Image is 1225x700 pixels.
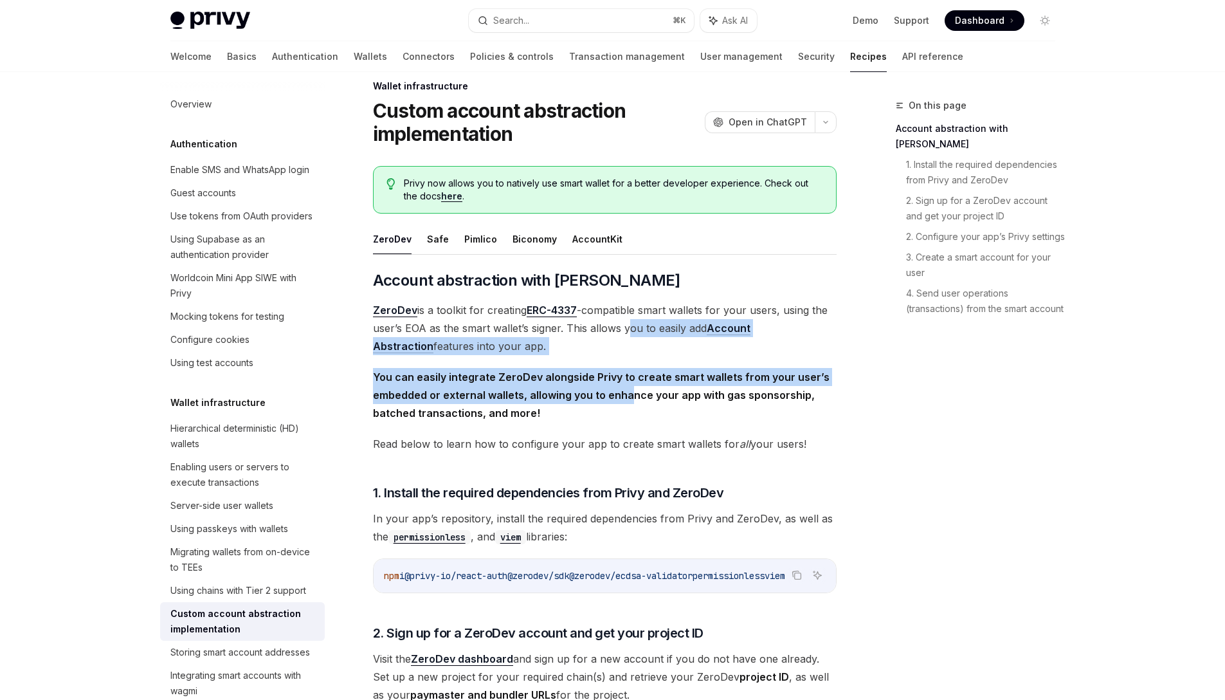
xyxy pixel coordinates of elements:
a: Configure cookies [160,328,325,351]
a: Connectors [403,41,455,72]
span: viem [765,570,785,582]
a: Security [798,41,835,72]
a: Guest accounts [160,181,325,205]
span: 2. Sign up for a ZeroDev account and get your project ID [373,624,703,642]
a: Using chains with Tier 2 support [160,579,325,602]
div: Use tokens from OAuth providers [170,208,313,224]
h5: Authentication [170,136,237,152]
a: Authentication [272,41,338,72]
a: viem [495,530,526,543]
a: Welcome [170,41,212,72]
div: Using passkeys with wallets [170,521,288,537]
a: User management [700,41,783,72]
span: On this page [909,98,966,113]
a: 2. Sign up for a ZeroDev account and get your project ID [906,190,1066,226]
div: Using test accounts [170,355,253,371]
code: viem [495,530,526,544]
a: Using test accounts [160,351,325,374]
a: Using passkeys with wallets [160,517,325,540]
a: 3. Create a smart account for your user [906,247,1066,283]
button: Toggle dark mode [1035,10,1055,31]
span: ⌘ K [673,15,686,26]
div: Guest accounts [170,185,236,201]
a: Support [894,14,929,27]
a: Basics [227,41,257,72]
img: light logo [170,12,250,30]
h5: Wallet infrastructure [170,395,266,410]
a: 1. Install the required dependencies from Privy and ZeroDev [906,154,1066,190]
span: Privy now allows you to natively use smart wallet for a better developer experience. Check out th... [404,177,822,203]
a: Overview [160,93,325,116]
a: 4. Send user operations (transactions) from the smart account [906,283,1066,319]
div: Mocking tokens for testing [170,309,284,324]
a: Worldcoin Mini App SIWE with Privy [160,266,325,305]
div: Configure cookies [170,332,250,347]
a: ZeroDev [373,304,417,317]
div: Wallet infrastructure [373,80,837,93]
span: permissionless [693,570,765,582]
a: Use tokens from OAuth providers [160,205,325,228]
div: Custom account abstraction implementation [170,606,317,637]
code: permissionless [388,530,471,544]
button: Open in ChatGPT [705,111,815,133]
span: Open in ChatGPT [729,116,807,129]
strong: project ID [740,670,789,683]
div: Using Supabase as an authentication provider [170,232,317,262]
a: ZeroDev dashboard [411,652,513,666]
button: Pimlico [464,224,497,254]
a: API reference [902,41,963,72]
a: Dashboard [945,10,1024,31]
strong: You can easily integrate ZeroDev alongside Privy to create smart wallets from your user’s embedde... [373,371,830,419]
span: Account abstraction with [PERSON_NAME] [373,270,680,291]
a: permissionless [388,530,471,543]
a: Wallets [354,41,387,72]
a: Storing smart account addresses [160,641,325,664]
div: Worldcoin Mini App SIWE with Privy [170,270,317,301]
div: Storing smart account addresses [170,645,310,660]
a: Enabling users or servers to execute transactions [160,456,325,494]
span: is a toolkit for creating -compatible smart wallets for your users, using the user’s EOA as the s... [373,301,837,355]
div: Overview [170,97,212,112]
span: Dashboard [955,14,1004,27]
a: Migrating wallets from on-device to TEEs [160,540,325,579]
span: Read below to learn how to configure your app to create smart wallets for your users! [373,435,837,453]
span: @zerodev/sdk [507,570,569,582]
span: npm [384,570,399,582]
div: Server-side user wallets [170,498,273,513]
button: Biconomy [513,224,557,254]
span: @privy-io/react-auth [404,570,507,582]
span: In your app’s repository, install the required dependencies from Privy and ZeroDev, as well as th... [373,510,837,546]
a: Transaction management [569,41,685,72]
span: Ask AI [722,14,748,27]
a: Account abstraction with [PERSON_NAME] [896,118,1066,154]
a: Custom account abstraction implementation [160,602,325,641]
div: Search... [493,13,529,28]
span: @zerodev/ecdsa-validator [569,570,693,582]
button: Search...⌘K [469,9,694,32]
button: Ask AI [809,567,826,584]
button: Copy the contents from the code block [788,567,805,584]
a: Enable SMS and WhatsApp login [160,158,325,181]
div: Using chains with Tier 2 support [170,583,306,598]
strong: ZeroDev dashboard [411,652,513,665]
button: Safe [427,224,449,254]
h1: Custom account abstraction implementation [373,99,700,145]
button: ZeroDev [373,224,412,254]
a: Server-side user wallets [160,494,325,517]
div: Hierarchical deterministic (HD) wallets [170,421,317,452]
div: Enabling users or servers to execute transactions [170,459,317,490]
a: Mocking tokens for testing [160,305,325,328]
div: Migrating wallets from on-device to TEEs [170,544,317,575]
a: Demo [853,14,878,27]
a: ERC-4337 [527,304,577,317]
button: AccountKit [572,224,622,254]
span: 1. Install the required dependencies from Privy and ZeroDev [373,484,724,502]
em: all [740,438,750,450]
span: i [399,570,404,582]
a: Policies & controls [470,41,554,72]
a: Hierarchical deterministic (HD) wallets [160,417,325,456]
a: Using Supabase as an authentication provider [160,228,325,266]
a: here [441,190,462,202]
a: Recipes [850,41,887,72]
div: Enable SMS and WhatsApp login [170,162,309,178]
